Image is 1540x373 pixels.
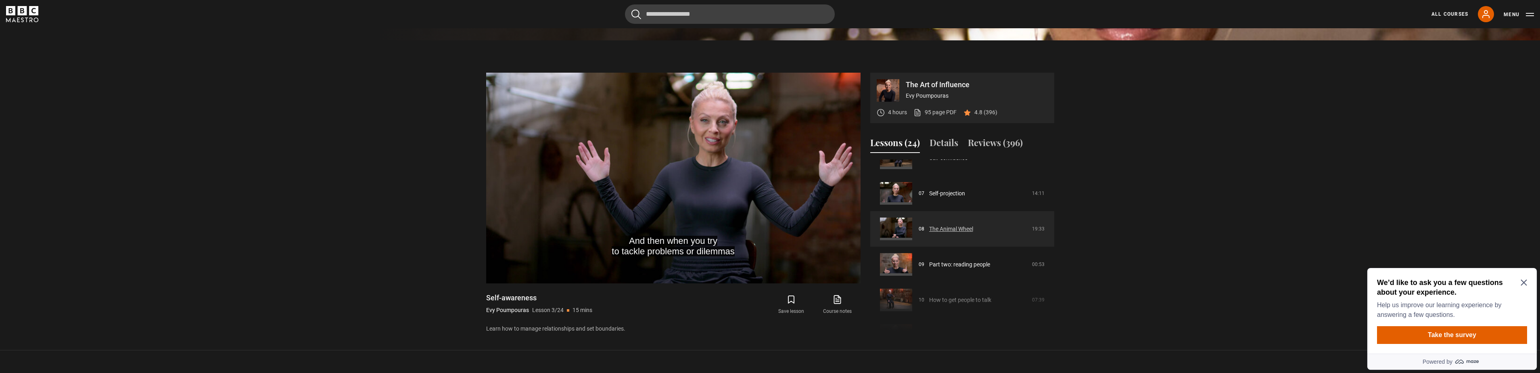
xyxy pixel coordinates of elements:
p: Lesson 3/24 [532,306,564,314]
p: 4 hours [888,108,907,117]
a: Self-confidence [929,154,967,162]
p: Evy Poumpouras [906,92,1048,100]
a: 95 page PDF [913,108,957,117]
p: The Art of Influence [906,81,1048,88]
video-js: Video Player [486,73,861,283]
svg: BBC Maestro [6,6,38,22]
button: Details [930,136,958,153]
button: Close Maze Prompt [157,15,163,21]
button: Lessons (24) [870,136,920,153]
a: The Animal Wheel [929,225,973,233]
p: Learn how to manage relationships and set boundaries. [486,325,861,333]
button: Take the survey [13,61,163,79]
h1: Self-awareness [486,293,592,303]
p: 15 mins [573,306,592,314]
a: Part two: reading people [929,260,990,269]
button: Save lesson [768,293,814,316]
a: All Courses [1431,10,1468,18]
p: Evy Poumpouras [486,306,529,314]
p: Help us improve our learning experience by answering a few questions. [13,36,160,55]
a: Self-projection [929,189,965,198]
button: Reviews (396) [968,136,1023,153]
a: Powered by maze [3,89,173,105]
button: Submit the search query [631,9,641,19]
p: 4.8 (396) [974,108,997,117]
button: Toggle navigation [1504,10,1534,19]
a: Course notes [814,293,860,316]
div: Optional study invitation [3,3,173,105]
input: Search [625,4,835,24]
h2: We’d like to ask you a few questions about your experience. [13,13,160,32]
